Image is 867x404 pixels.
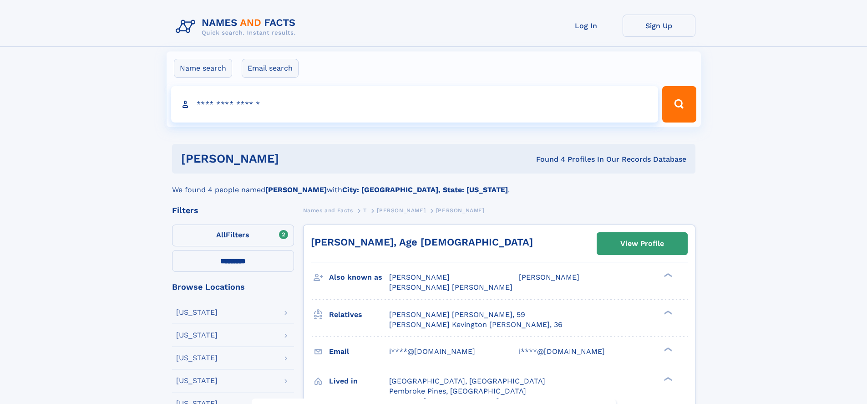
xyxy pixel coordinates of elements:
div: View Profile [620,233,664,254]
div: [US_STATE] [176,377,218,384]
span: [PERSON_NAME] [519,273,579,281]
h3: Email [329,344,389,359]
div: ❯ [662,346,673,352]
button: Search Button [662,86,696,123]
span: [PERSON_NAME] [436,207,485,214]
div: [US_STATE] [176,332,218,339]
a: Log In [550,15,623,37]
span: Pembroke Pines, [GEOGRAPHIC_DATA] [389,387,526,395]
span: [PERSON_NAME] [PERSON_NAME] [389,283,512,291]
a: T [363,205,367,216]
label: Filters [172,225,294,246]
div: Browse Locations [172,283,294,291]
a: [PERSON_NAME] [377,205,426,216]
span: [GEOGRAPHIC_DATA], [GEOGRAPHIC_DATA] [389,377,545,385]
span: T [363,207,367,214]
div: [US_STATE] [176,309,218,316]
div: Filters [172,206,294,215]
a: Names and Facts [303,205,353,216]
div: ❯ [662,376,673,382]
h3: Relatives [329,307,389,322]
img: Logo Names and Facts [172,15,303,39]
div: We found 4 people named with . [172,174,695,195]
div: ❯ [662,309,673,315]
a: [PERSON_NAME], Age [DEMOGRAPHIC_DATA] [311,236,533,248]
div: [US_STATE] [176,354,218,362]
a: View Profile [597,233,687,255]
span: [PERSON_NAME] [377,207,426,214]
a: Sign Up [623,15,695,37]
h3: Also known as [329,270,389,285]
label: Name search [174,59,232,78]
label: Email search [242,59,299,78]
b: [PERSON_NAME] [265,185,327,194]
a: [PERSON_NAME] [PERSON_NAME], 59 [389,310,525,320]
input: search input [171,86,659,123]
h3: Lived in [329,373,389,389]
h1: [PERSON_NAME] [181,153,408,164]
div: ❯ [662,272,673,278]
a: [PERSON_NAME] Kevington [PERSON_NAME], 36 [389,320,563,330]
b: City: [GEOGRAPHIC_DATA], State: [US_STATE] [342,185,508,194]
span: [PERSON_NAME] [389,273,450,281]
span: All [216,230,226,239]
div: Found 4 Profiles In Our Records Database [407,154,686,164]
